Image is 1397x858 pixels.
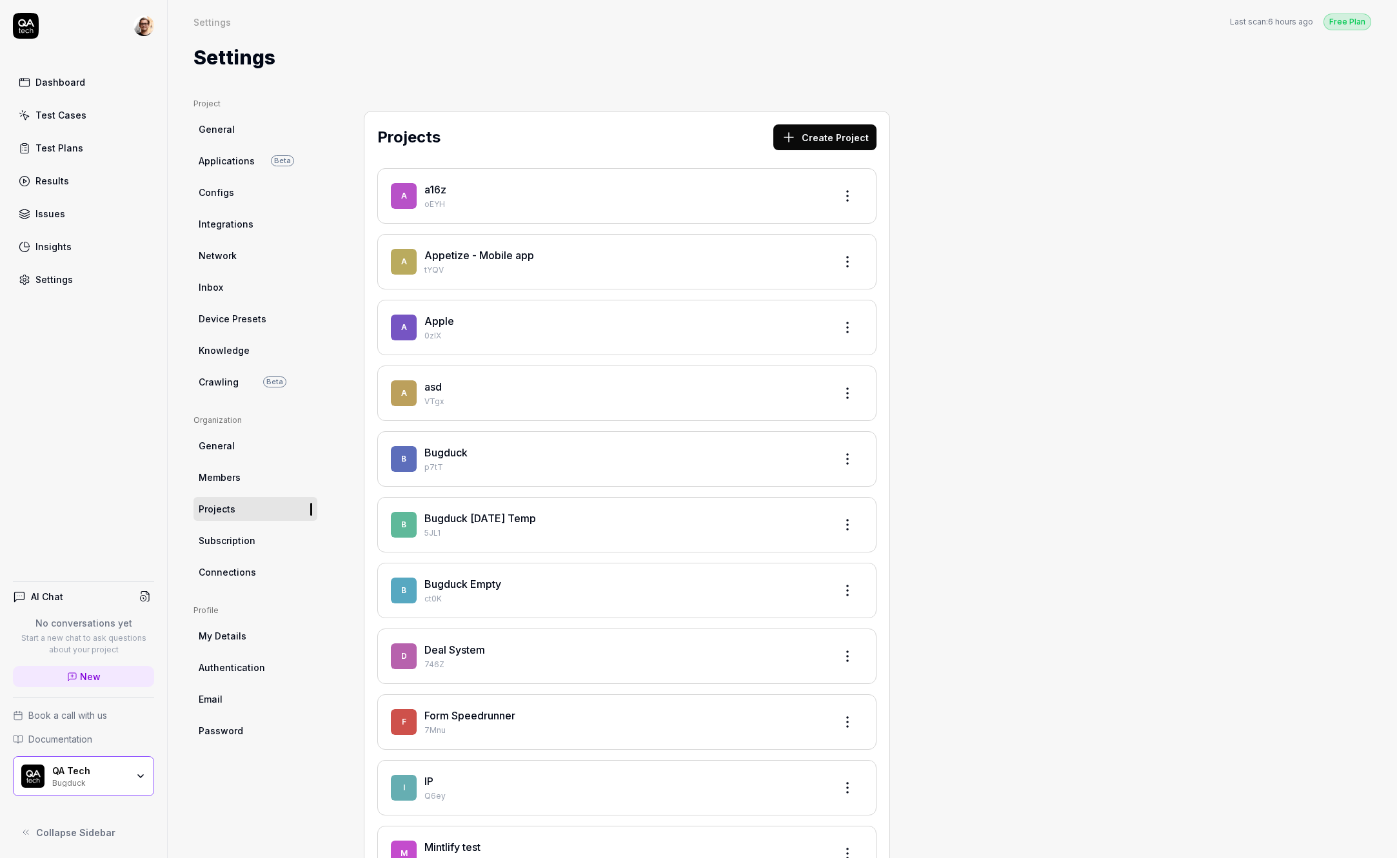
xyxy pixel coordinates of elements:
span: General [199,122,235,136]
a: General [193,434,317,458]
div: Dashboard [35,75,85,89]
p: 746Z [424,659,824,670]
a: Projects [193,497,317,521]
span: Subscription [199,534,255,547]
a: asd [424,380,442,393]
span: Email [199,692,223,706]
a: Insights [13,234,154,259]
a: Bugduck [424,446,468,459]
a: My Details [193,624,317,648]
span: B [391,578,417,603]
a: Mintlify test [424,841,481,853]
span: A [391,249,417,275]
div: Test Cases [35,108,86,122]
a: a16z [424,183,446,196]
p: VTgx [424,396,824,407]
p: 0zIX [424,330,824,342]
span: Configs [199,186,234,199]
span: My Details [199,629,246,643]
span: New [80,670,101,683]
a: Documentation [13,732,154,746]
span: I [391,775,417,801]
a: Dashboard [13,70,154,95]
a: Apple [424,315,454,327]
a: ApplicationsBeta [193,149,317,173]
a: Connections [193,560,317,584]
span: Integrations [199,217,253,231]
a: Integrations [193,212,317,236]
a: Free Plan [1323,13,1371,30]
h2: Projects [377,126,441,149]
div: Test Plans [35,141,83,155]
a: Test Cases [13,102,154,128]
a: Email [193,687,317,711]
img: 704fe57e-bae9-4a0d-8bcb-c4203d9f0bb2.jpeg [134,15,154,36]
time: 6 hours ago [1268,17,1313,26]
a: Book a call with us [13,708,154,722]
span: Device Presets [199,312,266,326]
span: Beta [263,376,286,387]
a: Authentication [193,656,317,679]
span: Crawling [199,375,239,389]
span: Applications [199,154,255,168]
div: Project [193,98,317,110]
p: 5JL1 [424,527,824,539]
img: QA Tech Logo [21,765,45,788]
span: Projects [199,502,235,516]
a: Members [193,465,317,489]
a: IP [424,775,433,788]
span: Connections [199,565,256,579]
span: Network [199,249,237,262]
h4: AI Chat [31,590,63,603]
span: Collapse Sidebar [36,826,115,839]
a: New [13,666,154,687]
span: Members [199,471,241,484]
a: CrawlingBeta [193,370,317,394]
span: Last scan: [1230,16,1313,28]
span: a [391,183,417,209]
a: Issues [13,201,154,226]
a: Inbox [193,275,317,299]
div: Settings [35,273,73,286]
p: No conversations yet [13,616,154,630]
p: 7Mnu [424,725,824,736]
span: Knowledge [199,344,250,357]
a: Configs [193,180,317,204]
a: Deal System [424,643,485,656]
span: D [391,643,417,669]
a: Network [193,244,317,268]
p: tYQV [424,264,824,276]
p: ct0K [424,593,824,605]
p: Q6ey [424,790,824,802]
div: Insights [35,240,72,253]
button: QA Tech LogoQA TechBugduck [13,756,154,796]
button: Last scan:6 hours ago [1230,16,1313,28]
div: QA Tech [52,765,127,777]
span: F [391,709,417,735]
div: Bugduck [52,777,127,787]
a: Form Speedrunner [424,709,515,722]
a: Knowledge [193,338,317,362]
a: Settings [13,267,154,292]
span: Inbox [199,280,223,294]
a: Bugduck Empty [424,578,501,590]
div: Issues [35,207,65,220]
a: Password [193,719,317,743]
span: Beta [271,155,294,166]
div: Settings [193,15,231,28]
a: Device Presets [193,307,317,331]
span: B [391,446,417,472]
span: A [391,315,417,340]
div: Profile [193,605,317,616]
p: Start a new chat to ask questions about your project [13,632,154,656]
p: oEYH [424,199,824,210]
a: Subscription [193,529,317,552]
span: General [199,439,235,453]
a: Bugduck [DATE] Temp [424,512,536,525]
span: Password [199,724,243,737]
span: Authentication [199,661,265,674]
span: a [391,380,417,406]
div: Results [35,174,69,188]
a: Results [13,168,154,193]
button: Collapse Sidebar [13,819,154,845]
